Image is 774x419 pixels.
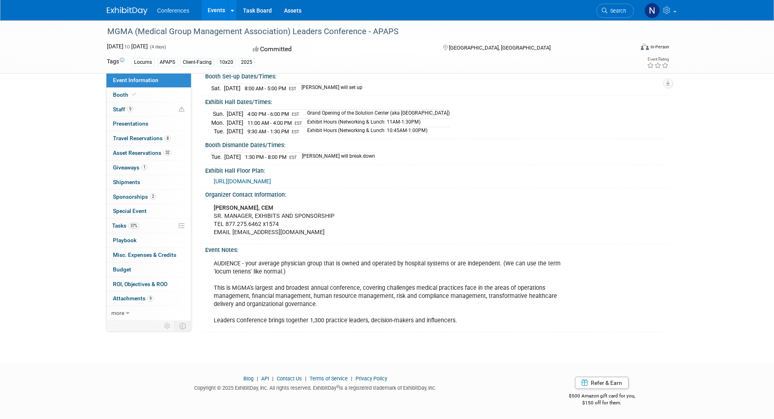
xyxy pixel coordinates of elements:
[163,150,171,156] span: 32
[211,127,227,136] td: Tue.
[536,399,668,406] div: $150 off for them.
[106,306,191,320] a: more
[644,3,660,18] img: Nichole Naoum
[106,277,191,291] a: ROI, Objectives & ROO
[106,233,191,247] a: Playbook
[245,85,286,91] span: 8:00 AM - 5:00 PM
[243,376,254,382] a: Blog
[245,154,286,160] span: 1:30 PM - 8:00 PM
[297,153,375,161] td: [PERSON_NAME] will break down
[150,193,156,200] span: 2
[132,92,136,97] i: Booth reservation complete
[224,84,241,93] td: [DATE]
[208,256,577,329] div: AUDIENCE - your average physician group that is owned and operated by hospital systems or are ind...
[106,175,191,189] a: Shipments
[247,111,289,117] span: 4:00 PM - 6:00 PM
[124,43,131,50] span: to
[106,73,191,87] a: Event Information
[113,91,138,98] span: Booth
[336,384,339,389] sup: ®
[106,190,191,204] a: Sponsorships2
[349,376,354,382] span: |
[297,84,362,93] td: [PERSON_NAME] will set up
[607,8,626,14] span: Search
[180,58,214,67] div: Client-Facing
[113,281,167,287] span: ROI, Objectives & ROO
[575,377,629,389] a: Refer & Earn
[217,58,236,67] div: 10x20
[536,387,668,406] div: $500 Amazon gift card for you,
[113,77,158,83] span: Event Information
[211,118,227,127] td: Mon.
[650,44,669,50] div: In-Person
[113,164,147,171] span: Giveaways
[205,96,668,106] div: Exhibit Hall Dates/Times:
[208,200,577,241] div: SR. MANAGER, EXHIBITS AND SPONSORSHIP TEL 877.275.6462 x1574 EMAIL [EMAIL_ADDRESS][DOMAIN_NAME]
[205,70,668,80] div: Booth Set-up Dates/Times:
[211,84,224,93] td: Sat.
[113,252,176,258] span: Misc. Expenses & Credits
[295,121,302,126] span: EST
[302,110,450,119] td: Grand Opening of the Solution Center (aka [GEOGRAPHIC_DATA])
[113,208,147,214] span: Special Event
[107,382,525,392] div: Copyright © 2025 ExhibitDay, Inc. All rights reserved. ExhibitDay is a registered trademark of Ex...
[113,193,156,200] span: Sponsorships
[165,135,171,141] span: 8
[107,57,124,67] td: Tags
[113,266,131,273] span: Budget
[127,106,133,112] span: 9
[147,295,154,302] span: 9
[647,57,669,61] div: Event Rating
[113,135,171,141] span: Travel Reservations
[303,376,308,382] span: |
[106,117,191,131] a: Presentations
[112,222,139,229] span: Tasks
[160,321,175,331] td: Personalize Event Tab Strip
[128,223,139,229] span: 37%
[106,248,191,262] a: Misc. Expenses & Credits
[157,7,189,14] span: Conferences
[113,120,148,127] span: Presentations
[277,376,302,382] a: Contact Us
[261,376,269,382] a: API
[449,45,551,51] span: [GEOGRAPHIC_DATA], [GEOGRAPHIC_DATA]
[227,127,243,136] td: [DATE]
[292,129,299,135] span: EST
[106,291,191,306] a: Attachments9
[106,102,191,117] a: Staff9
[224,153,241,161] td: [DATE]
[106,219,191,233] a: Tasks37%
[107,43,148,50] span: [DATE] [DATE]
[111,310,124,316] span: more
[596,4,634,18] a: Search
[227,110,243,119] td: [DATE]
[113,150,171,156] span: Asset Reservations
[106,204,191,218] a: Special Event
[211,110,227,119] td: Sun.
[205,139,668,149] div: Booth Dismantle Dates/Times:
[157,58,178,67] div: APAPS
[356,376,387,382] a: Privacy Policy
[250,42,430,56] div: Committed
[113,106,133,113] span: Staff
[107,7,147,15] img: ExhibitDay
[179,106,184,113] span: Potential Scheduling Conflict -- at least one attendee is tagged in another overlapping event.
[106,161,191,175] a: Giveaways1
[205,189,668,199] div: Organizer Contact Information:
[247,128,289,135] span: 9:30 AM - 1:30 PM
[106,146,191,160] a: Asset Reservations32
[132,58,154,67] div: Locums
[214,178,271,185] span: [URL][DOMAIN_NAME]
[227,118,243,127] td: [DATE]
[106,88,191,102] a: Booth
[302,118,450,127] td: Exhibit Hours (Networking & Lunch: 11AM-1:30PM)
[106,263,191,277] a: Budget
[302,127,450,136] td: Exhibit Hours (Networking & Lunch: 10:45AM-1:00PM)
[641,43,649,50] img: Format-Inperson.png
[214,204,273,211] b: [PERSON_NAME], CEM
[106,131,191,145] a: Travel Reservations8
[211,153,224,161] td: Tue.
[113,295,154,302] span: Attachments
[255,376,260,382] span: |
[247,120,292,126] span: 11:00 AM - 4:00 PM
